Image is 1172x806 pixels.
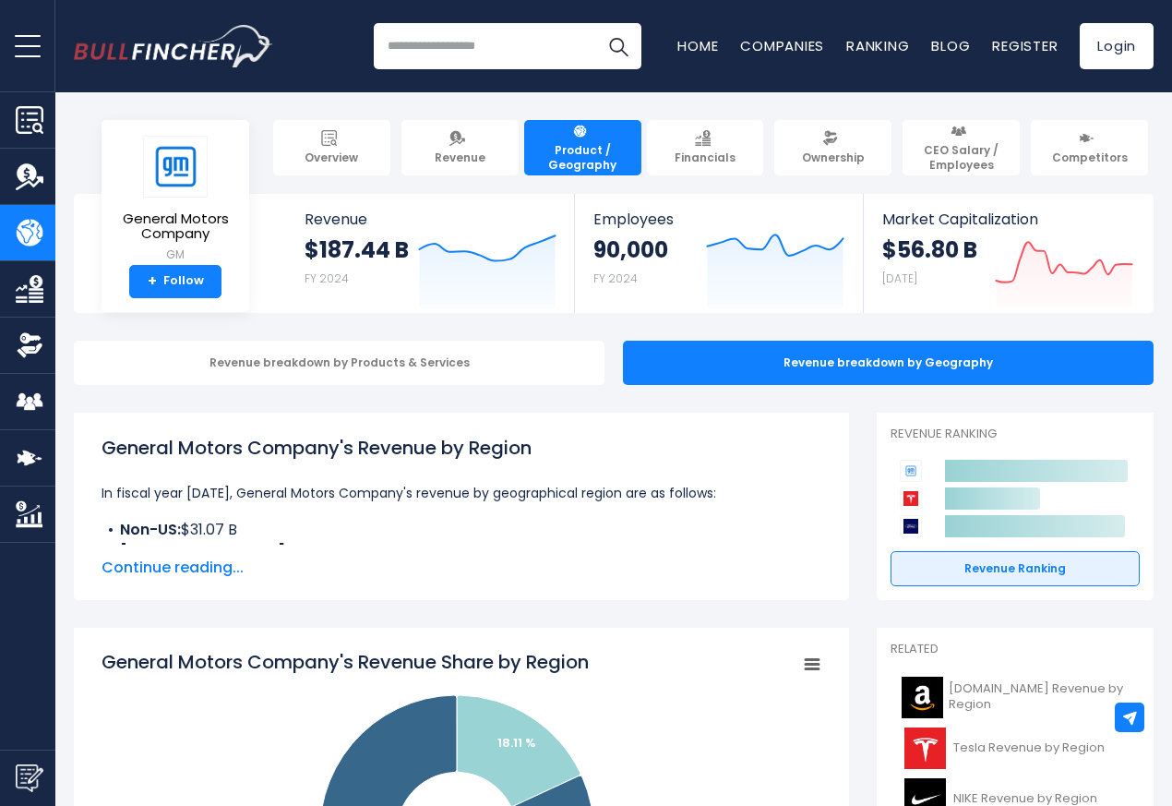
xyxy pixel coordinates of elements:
[129,265,221,298] a: +Follow
[802,150,865,165] span: Ownership
[102,541,821,563] li: $140.54 B
[305,211,556,228] span: Revenue
[1052,150,1128,165] span: Competitors
[949,681,1129,713] span: [DOMAIN_NAME] Revenue by Region
[286,194,575,313] a: Revenue $187.44 B FY 2024
[102,434,821,462] h1: General Motors Company's Revenue by Region
[740,36,824,55] a: Companies
[864,194,1152,313] a: Market Capitalization $56.80 B [DATE]
[593,235,668,264] strong: 90,000
[575,194,862,313] a: Employees 90,000 FY 2024
[497,734,536,752] text: 18.11 %
[882,211,1133,228] span: Market Capitalization
[120,541,289,562] b: [GEOGRAPHIC_DATA]:
[435,150,485,165] span: Revenue
[116,211,234,242] span: General Motors Company
[882,271,917,286] small: [DATE]
[891,427,1140,442] p: Revenue Ranking
[911,143,1011,172] span: CEO Salary / Employees
[305,150,358,165] span: Overview
[401,120,519,175] a: Revenue
[953,740,1105,756] span: Tesla Revenue by Region
[102,649,589,675] tspan: General Motors Company's Revenue Share by Region
[102,519,821,541] li: $31.07 B
[677,36,718,55] a: Home
[532,143,633,172] span: Product / Geography
[774,120,891,175] a: Ownership
[593,211,843,228] span: Employees
[102,557,821,579] span: Continue reading...
[647,120,764,175] a: Financials
[115,135,235,265] a: General Motors Company GM
[902,728,948,769] img: TSLA logo
[524,120,641,175] a: Product / Geography
[305,271,349,286] small: FY 2024
[882,235,977,264] strong: $56.80 B
[116,247,234,263] small: GM
[74,25,273,67] img: Bullfincher logo
[900,515,922,537] img: Ford Motor Company competitors logo
[595,23,641,69] button: Search
[846,36,909,55] a: Ranking
[891,723,1140,774] a: Tesla Revenue by Region
[902,677,943,718] img: AMZN logo
[148,273,157,290] strong: +
[102,482,821,504] p: In fiscal year [DATE], General Motors Company's revenue by geographical region are as follows:
[891,672,1140,723] a: [DOMAIN_NAME] Revenue by Region
[273,120,390,175] a: Overview
[931,36,970,55] a: Blog
[74,25,272,67] a: Go to homepage
[903,120,1020,175] a: CEO Salary / Employees
[1031,120,1148,175] a: Competitors
[16,331,43,359] img: Ownership
[891,551,1140,586] a: Revenue Ranking
[74,341,604,385] div: Revenue breakdown by Products & Services
[900,487,922,510] img: Tesla competitors logo
[1080,23,1154,69] a: Login
[593,271,638,286] small: FY 2024
[891,642,1140,657] p: Related
[623,341,1154,385] div: Revenue breakdown by Geography
[992,36,1058,55] a: Register
[305,235,409,264] strong: $187.44 B
[120,519,181,540] b: Non-US:
[675,150,735,165] span: Financials
[900,460,922,482] img: General Motors Company competitors logo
